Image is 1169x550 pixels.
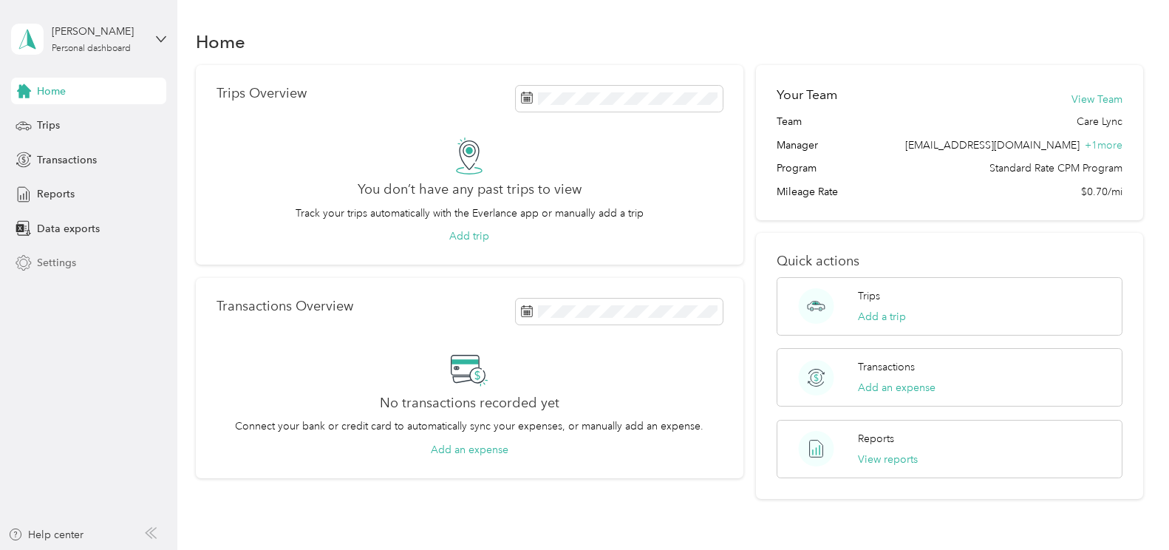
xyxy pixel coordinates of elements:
span: Standard Rate CPM Program [989,160,1122,176]
div: Personal dashboard [52,44,131,53]
span: $0.70/mi [1081,184,1122,200]
p: Trips Overview [217,86,307,101]
span: Data exports [37,221,100,237]
h2: You don’t have any past trips to view [358,182,582,197]
h1: Home [196,34,245,50]
button: Add a trip [858,309,906,325]
div: [PERSON_NAME] [52,24,144,39]
button: Add an expense [431,442,508,458]
button: Help center [8,527,83,543]
span: Program [777,160,817,176]
span: Home [37,84,66,99]
span: Transactions [37,152,97,168]
span: Care Lync [1077,114,1122,129]
span: Team [777,114,802,129]
span: Manager [777,137,818,153]
button: View reports [858,452,918,467]
p: Transactions [858,359,915,375]
h2: Your Team [777,86,837,104]
span: [EMAIL_ADDRESS][DOMAIN_NAME] [905,139,1080,152]
button: Add trip [449,228,489,244]
button: Add an expense [858,380,935,395]
p: Reports [858,431,894,447]
span: Reports [37,186,75,202]
p: Quick actions [777,254,1122,269]
span: Settings [37,255,76,271]
iframe: Everlance-gr Chat Button Frame [1086,467,1169,550]
p: Trips [858,288,880,304]
p: Transactions Overview [217,299,353,314]
h2: No transactions recorded yet [380,395,559,411]
p: Connect your bank or credit card to automatically sync your expenses, or manually add an expense. [235,418,703,434]
span: + 1 more [1085,139,1122,152]
span: Mileage Rate [777,184,838,200]
p: Track your trips automatically with the Everlance app or manually add a trip [296,206,644,221]
button: View Team [1071,92,1122,107]
span: Trips [37,118,60,133]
